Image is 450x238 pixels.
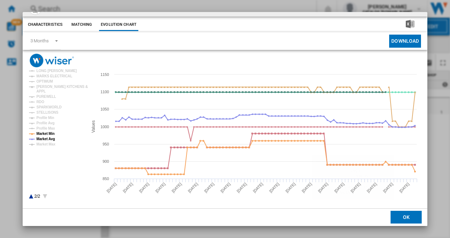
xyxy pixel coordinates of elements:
[155,182,166,194] tspan: [DATE]
[103,177,109,181] tspan: 850
[36,142,56,146] tspan: Market Max
[366,182,377,194] tspan: [DATE]
[138,182,150,194] tspan: [DATE]
[36,137,55,141] tspan: Market Avg
[36,100,44,104] tspan: RDO
[398,182,410,194] tspan: [DATE]
[36,79,53,83] tspan: OPTIMUM
[100,90,109,94] tspan: 1100
[91,120,96,133] tspan: Values
[36,116,54,120] tspan: Profile Min
[317,182,329,194] tspan: [DATE]
[391,211,422,224] button: OK
[36,89,46,93] tspan: APPL
[187,182,198,194] tspan: [DATE]
[252,182,264,194] tspan: [DATE]
[103,142,109,146] tspan: 950
[236,182,247,194] tspan: [DATE]
[122,182,134,194] tspan: [DATE]
[103,159,109,163] tspan: 900
[389,35,421,48] button: Download
[34,194,40,199] text: 2/2
[284,182,296,194] tspan: [DATE]
[36,74,72,78] tspan: MARKS ELECTRICAL
[219,182,231,194] tspan: [DATE]
[100,107,109,111] tspan: 1050
[36,121,54,125] tspan: Profile Avg
[301,182,312,194] tspan: [DATE]
[36,105,62,109] tspan: SPARKWORLD
[406,20,414,28] img: excel-24x24.png
[100,72,109,77] tspan: 1150
[30,54,74,67] img: logo_wiser_300x94.png
[36,95,56,99] tspan: PUREWELL
[382,182,394,194] tspan: [DATE]
[394,18,426,31] button: Download in Excel
[30,38,49,43] div: 3 Months
[171,182,183,194] tspan: [DATE]
[36,126,55,130] tspan: Profile Max
[66,18,97,31] button: Matching
[100,125,109,129] tspan: 1000
[203,182,215,194] tspan: [DATE]
[26,18,65,31] button: Characteristics
[268,182,280,194] tspan: [DATE]
[36,111,58,114] tspan: STELLISONS
[350,182,361,194] tspan: [DATE]
[36,85,88,89] tspan: [PERSON_NAME] KITCHENS &
[23,12,428,226] md-dialog: Product popup
[36,69,77,73] tspan: LONG [PERSON_NAME]
[36,132,54,136] tspan: Market Min
[106,182,117,194] tspan: [DATE]
[99,18,138,31] button: Evolution chart
[333,182,345,194] tspan: [DATE]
